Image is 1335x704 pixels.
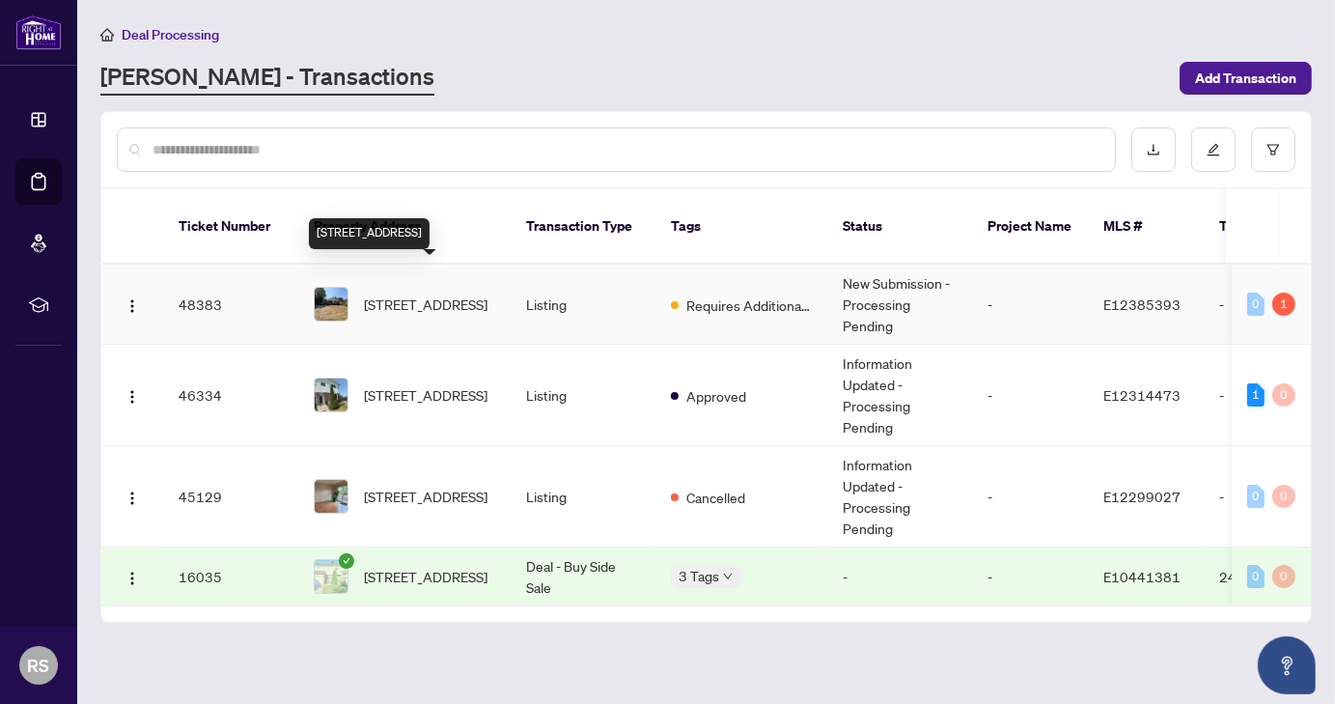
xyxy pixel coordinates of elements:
span: down [723,572,733,581]
button: filter [1251,127,1295,172]
th: Project Name [972,189,1088,265]
th: MLS # [1088,189,1204,265]
span: Add Transaction [1195,63,1296,94]
span: 3 Tags [679,565,719,587]
img: thumbnail-img [315,379,348,411]
span: edit [1207,143,1220,156]
td: Information Updated - Processing Pending [827,345,972,446]
td: Listing [511,265,655,345]
button: Add Transaction [1180,62,1312,95]
td: Deal - Buy Side Sale [511,548,655,606]
a: [PERSON_NAME] - Transactions [100,61,434,96]
span: Requires Additional Docs [686,295,812,316]
img: thumbnail-img [315,560,348,593]
img: thumbnail-img [315,288,348,321]
span: [STREET_ADDRESS] [364,384,487,406]
div: [STREET_ADDRESS] [309,218,430,249]
span: E12299027 [1103,488,1181,505]
div: 0 [1247,565,1265,588]
td: 46334 [163,345,298,446]
img: Logo [125,389,140,405]
td: - [972,548,1088,606]
span: check-circle [339,553,354,569]
span: Cancelled [686,487,745,508]
td: 45129 [163,446,298,548]
th: Property Address [298,189,511,265]
span: Deal Processing [122,26,219,43]
th: Ticket Number [163,189,298,265]
span: E12385393 [1103,296,1181,313]
button: edit [1191,127,1236,172]
td: Listing [511,446,655,548]
div: 1 [1272,293,1295,316]
th: Tags [655,189,827,265]
div: 0 [1247,485,1265,508]
span: home [100,28,114,42]
img: Logo [125,298,140,314]
span: E12314473 [1103,386,1181,404]
td: - [827,548,972,606]
span: filter [1266,143,1280,156]
span: Approved [686,385,746,407]
div: 0 [1272,383,1295,407]
button: Logo [117,481,148,512]
td: - [972,265,1088,345]
span: [STREET_ADDRESS] [364,486,487,507]
th: Transaction Type [511,189,655,265]
button: Logo [117,561,148,592]
div: 0 [1272,485,1295,508]
span: download [1147,143,1160,156]
img: Logo [125,571,140,586]
span: [STREET_ADDRESS] [364,566,487,587]
img: logo [15,14,62,50]
td: New Submission - Processing Pending [827,265,972,345]
img: Logo [125,491,140,506]
img: thumbnail-img [315,480,348,513]
span: [STREET_ADDRESS] [364,294,487,315]
button: Logo [117,380,148,410]
td: Listing [511,345,655,446]
button: Logo [117,289,148,320]
div: 0 [1247,293,1265,316]
span: RS [28,652,50,679]
div: 1 [1247,383,1265,407]
td: 16035 [163,548,298,606]
button: Open asap [1258,636,1316,694]
div: 0 [1272,565,1295,588]
span: E10441381 [1103,568,1181,585]
th: Status [827,189,972,265]
td: - [972,446,1088,548]
td: Information Updated - Processing Pending [827,446,972,548]
button: download [1131,127,1176,172]
td: - [972,345,1088,446]
td: 48383 [163,265,298,345]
